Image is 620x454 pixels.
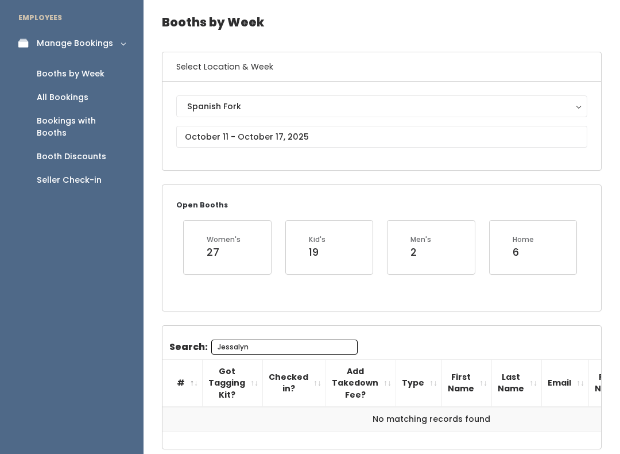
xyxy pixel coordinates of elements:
th: Last Name: activate to sort column ascending [492,360,542,407]
div: Booths by Week [37,68,104,80]
th: Checked in?: activate to sort column ascending [263,360,326,407]
div: 6 [513,245,534,260]
div: Kid's [309,235,325,245]
input: Search: [211,340,358,355]
th: Add Takedown Fee?: activate to sort column ascending [326,360,396,407]
h4: Booths by Week [162,7,602,39]
h6: Select Location & Week [162,53,601,82]
div: Booth Discounts [37,151,106,163]
div: Manage Bookings [37,38,113,50]
small: Open Booths [176,201,228,210]
div: Bookings with Booths [37,116,125,140]
div: All Bookings [37,92,88,104]
th: Got Tagging Kit?: activate to sort column ascending [203,360,263,407]
div: 27 [207,245,241,260]
button: Spanish Fork [176,96,587,118]
div: 19 [309,245,325,260]
div: Home [513,235,534,245]
th: First Name: activate to sort column ascending [442,360,492,407]
div: Men's [410,235,431,245]
th: #: activate to sort column descending [162,360,203,407]
div: Seller Check-in [37,175,102,187]
th: Email: activate to sort column ascending [542,360,589,407]
input: October 11 - October 17, 2025 [176,126,587,148]
th: Type: activate to sort column ascending [396,360,442,407]
div: Women's [207,235,241,245]
div: Spanish Fork [187,101,576,113]
label: Search: [169,340,358,355]
div: 2 [410,245,431,260]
